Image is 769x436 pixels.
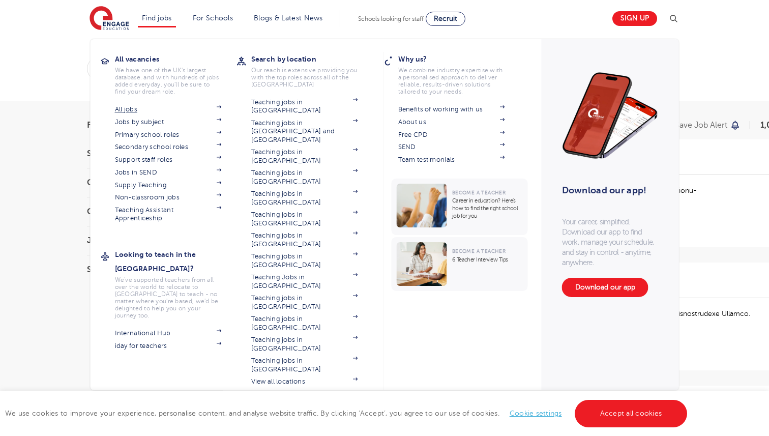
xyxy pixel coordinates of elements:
[398,143,505,151] a: SEND
[115,67,222,95] p: We have one of the UK's largest database. and with hundreds of jobs added everyday. you'll be sur...
[251,169,358,186] a: Teaching jobs in [GEOGRAPHIC_DATA]
[392,179,530,235] a: Become a TeacherCareer in education? Here’s how to find the right school job for you
[251,357,358,373] a: Teaching jobs in [GEOGRAPHIC_DATA]
[251,190,358,207] a: Teaching jobs in [GEOGRAPHIC_DATA]
[115,52,237,95] a: All vacanciesWe have one of the UK's largest database. and with hundreds of jobs added everyday. ...
[87,121,117,129] span: Filters
[115,193,222,201] a: Non-classroom jobs
[398,118,505,126] a: About us
[251,273,358,290] a: Teaching Jobs in [GEOGRAPHIC_DATA]
[115,131,222,139] a: Primary school roles
[193,14,233,22] a: For Schools
[251,231,358,248] a: Teaching jobs in [GEOGRAPHIC_DATA]
[251,252,358,269] a: Teaching jobs in [GEOGRAPHIC_DATA]
[675,121,727,129] p: Save job alert
[115,143,222,151] a: Secondary school roles
[358,15,424,22] span: Schools looking for staff
[392,237,530,291] a: Become a Teacher6 Teacher Interview Tips
[87,208,199,216] h3: City
[251,377,358,386] a: View all locations
[398,67,505,95] p: We combine industry expertise with a personalised approach to deliver reliable, results-driven so...
[115,247,237,319] a: Looking to teach in the [GEOGRAPHIC_DATA]?We've supported teachers from all over the world to rel...
[251,294,358,311] a: Teaching jobs in [GEOGRAPHIC_DATA]
[87,179,199,187] h3: County
[251,148,358,165] a: Teaching jobs in [GEOGRAPHIC_DATA]
[87,266,199,274] h3: Sector
[575,400,688,427] a: Accept all cookies
[87,57,570,80] div: Submit
[251,119,358,144] a: Teaching jobs in [GEOGRAPHIC_DATA] and [GEOGRAPHIC_DATA]
[251,98,358,115] a: Teaching jobs in [GEOGRAPHIC_DATA]
[115,156,222,164] a: Support staff roles
[562,217,659,268] p: Your career, simplified. Download our app to find work, manage your schedule, and stay in control...
[115,52,237,66] h3: All vacancies
[115,118,222,126] a: Jobs by subject
[562,179,654,201] h3: Download our app!
[452,197,523,220] p: Career in education? Here’s how to find the right school job for you
[398,52,520,95] a: Why us?We combine industry expertise with a personalised approach to deliver reliable, results-dr...
[426,12,465,26] a: Recruit
[251,52,373,88] a: Search by locationOur reach is extensive providing you with the top roles across all of the [GEOG...
[398,156,505,164] a: Team testimonials
[612,11,657,26] a: Sign up
[142,14,172,22] a: Find jobs
[398,105,505,113] a: Benefits of working with us
[562,278,648,297] a: Download our app
[434,15,457,22] span: Recruit
[115,168,222,177] a: Jobs in SEND
[115,276,222,319] p: We've supported teachers from all over the world to relocate to [GEOGRAPHIC_DATA] to teach - no m...
[251,336,358,353] a: Teaching jobs in [GEOGRAPHIC_DATA]
[398,52,520,66] h3: Why us?
[251,67,358,88] p: Our reach is extensive providing you with the top roles across all of the [GEOGRAPHIC_DATA]
[115,206,222,223] a: Teaching Assistant Apprenticeship
[90,6,129,32] img: Engage Education
[254,14,323,22] a: Blogs & Latest News
[675,121,741,129] button: Save job alert
[115,247,237,276] h3: Looking to teach in the [GEOGRAPHIC_DATA]?
[115,181,222,189] a: Supply Teaching
[452,256,523,264] p: 6 Teacher Interview Tips
[115,329,222,337] a: International Hub
[452,248,506,254] span: Become a Teacher
[251,315,358,332] a: Teaching jobs in [GEOGRAPHIC_DATA]
[452,190,506,195] span: Become a Teacher
[87,150,199,158] h3: Start Date
[115,342,222,350] a: iday for teachers
[251,52,373,66] h3: Search by location
[510,410,562,417] a: Cookie settings
[5,410,690,417] span: We use cookies to improve your experience, personalise content, and analyse website traffic. By c...
[398,131,505,139] a: Free CPD
[87,237,199,245] h3: Job Type
[115,105,222,113] a: All jobs
[251,211,358,227] a: Teaching jobs in [GEOGRAPHIC_DATA]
